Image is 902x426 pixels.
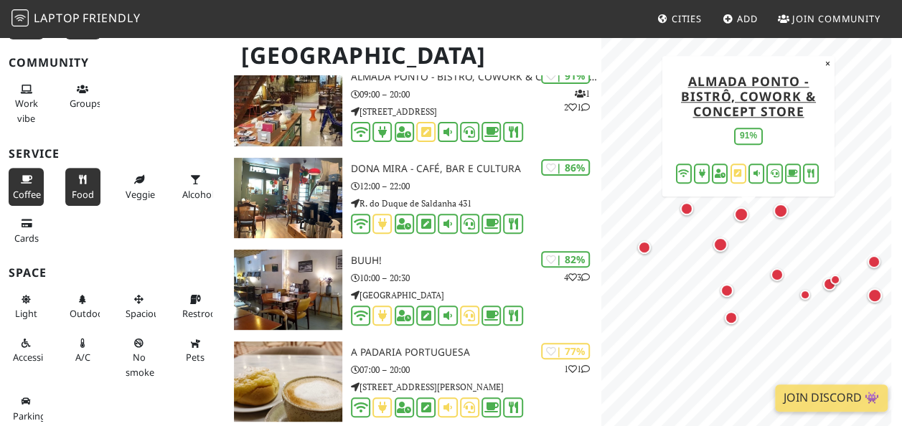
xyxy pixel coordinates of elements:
a: Join Discord 👾 [775,384,888,412]
h3: BUuh! [351,255,601,267]
img: Almada Ponto - Bistrô, Cowork & Concept Store [234,66,342,146]
p: 07:00 – 20:00 [351,363,601,377]
button: Groups [65,77,100,115]
p: 4 3 [564,270,590,284]
span: Laptop [34,10,80,26]
p: 09:00 – 20:00 [351,87,601,101]
button: Alcohol [178,168,213,206]
p: [GEOGRAPHIC_DATA] [351,288,601,302]
p: [STREET_ADDRESS][PERSON_NAME] [351,380,601,394]
span: Coffee [13,188,41,201]
div: Map marker [800,290,829,318]
div: Map marker [735,176,764,205]
button: A/C [65,331,100,369]
h3: Community [9,56,217,70]
h3: Service [9,147,217,161]
a: A Padaria Portuguesa | 77% 11 A Padaria Portuguesa 07:00 – 20:00 [STREET_ADDRESS][PERSON_NAME] [225,341,601,422]
div: Map marker [823,278,852,306]
span: Pet friendly [186,351,205,364]
span: Accessible [13,351,56,364]
div: Map marker [771,268,799,297]
span: Air conditioned [75,351,90,364]
div: | 77% [541,343,590,359]
span: Add [737,12,758,25]
span: Group tables [70,97,101,110]
span: Natural light [15,307,37,320]
span: Join Community [792,12,880,25]
button: Work vibe [9,77,44,130]
span: Food [72,188,94,201]
h3: Space [9,266,217,280]
div: Map marker [720,284,749,313]
h3: A Padaria Portuguesa [351,346,601,359]
button: Veggie [121,168,156,206]
button: No smoke [121,331,156,384]
button: Pets [178,331,213,369]
button: Coffee [9,168,44,206]
span: Alcohol [182,188,214,201]
button: Accessible [9,331,44,369]
div: 91% [734,128,763,144]
div: | 86% [541,159,590,176]
div: Map marker [713,237,742,266]
img: LaptopFriendly [11,9,29,27]
span: Friendly [83,10,140,26]
a: BUuh! | 82% 43 BUuh! 10:00 – 20:30 [GEOGRAPHIC_DATA] [225,250,601,330]
div: Map marker [868,288,896,317]
div: Map marker [830,275,859,303]
div: Map marker [638,241,667,270]
div: Map marker [774,204,802,232]
span: Cities [672,12,702,25]
p: 1 1 [564,362,590,376]
h3: Dona Mira - Café, Bar e Cultura [351,163,601,175]
button: Spacious [121,288,156,326]
a: Add [717,6,764,32]
a: Almada Ponto - Bistrô, Cowork & Concept Store [681,72,816,120]
div: Map marker [680,202,709,231]
a: Join Community [772,6,886,32]
div: Map marker [868,255,896,284]
span: Credit cards [14,232,39,245]
button: Close popup [821,56,835,72]
span: Smoke free [126,351,154,378]
a: LaptopFriendly LaptopFriendly [11,6,141,32]
a: Dona Mira - Café, Bar e Cultura | 86% Dona Mira - Café, Bar e Cultura 12:00 – 22:00 R. do Duque d... [225,158,601,238]
div: Map marker [734,207,763,236]
span: Spacious [126,307,164,320]
p: 1 2 1 [564,87,590,114]
p: 12:00 – 22:00 [351,179,601,193]
button: Restroom [178,288,213,326]
button: Food [65,168,100,206]
span: People working [15,97,38,124]
span: Veggie [126,188,155,201]
img: Dona Mira - Café, Bar e Cultura [234,158,342,238]
div: Map marker [725,311,753,340]
span: Parking [13,410,46,422]
img: BUuh! [234,250,342,330]
button: Cards [9,212,44,250]
button: Outdoor [65,288,100,326]
p: 10:00 – 20:30 [351,271,601,285]
p: [STREET_ADDRESS] [351,105,601,118]
a: Cities [652,6,708,32]
p: R. do Duque de Saldanha 431 [351,197,601,210]
span: Outdoor area [70,307,107,320]
a: Almada Ponto - Bistrô, Cowork & Concept Store | 91% 121 Almada Ponto - Bistrô, Cowork & Concept S... [225,66,601,146]
img: A Padaria Portuguesa [234,341,342,422]
div: | 82% [541,251,590,268]
button: Light [9,288,44,326]
span: Restroom [182,307,225,320]
h1: [GEOGRAPHIC_DATA] [230,36,598,75]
